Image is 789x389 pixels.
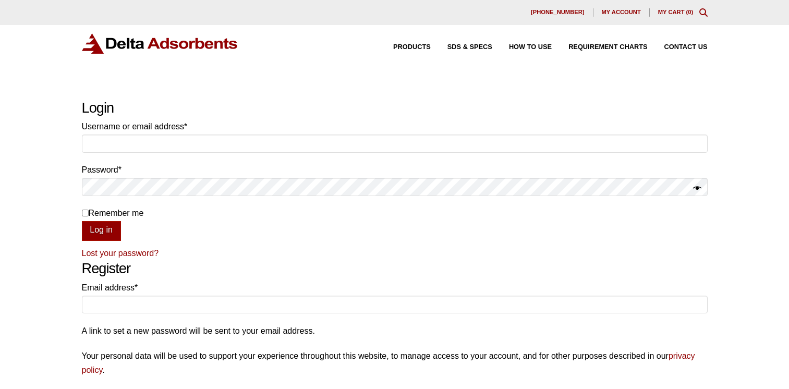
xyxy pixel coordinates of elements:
[377,44,431,51] a: Products
[89,209,144,217] span: Remember me
[693,181,701,196] button: Show password
[523,8,593,17] a: [PHONE_NUMBER]
[447,44,492,51] span: SDS & SPECS
[82,351,695,374] a: privacy policy
[82,163,708,177] label: Password
[531,9,585,15] span: [PHONE_NUMBER]
[492,44,552,51] a: How to Use
[688,9,691,15] span: 0
[664,44,708,51] span: Contact Us
[602,9,641,15] span: My account
[82,119,708,133] label: Username or email address
[82,260,708,277] h2: Register
[509,44,552,51] span: How to Use
[82,249,159,258] a: Lost your password?
[393,44,431,51] span: Products
[593,8,650,17] a: My account
[568,44,647,51] span: Requirement Charts
[552,44,647,51] a: Requirement Charts
[82,210,89,216] input: Remember me
[431,44,492,51] a: SDS & SPECS
[658,9,694,15] a: My Cart (0)
[82,349,708,377] p: Your personal data will be used to support your experience throughout this website, to manage acc...
[82,324,708,338] p: A link to set a new password will be sent to your email address.
[699,8,708,17] div: Toggle Modal Content
[82,100,708,117] h2: Login
[648,44,708,51] a: Contact Us
[82,281,708,295] label: Email address
[82,221,121,241] button: Log in
[82,33,238,54] img: Delta Adsorbents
